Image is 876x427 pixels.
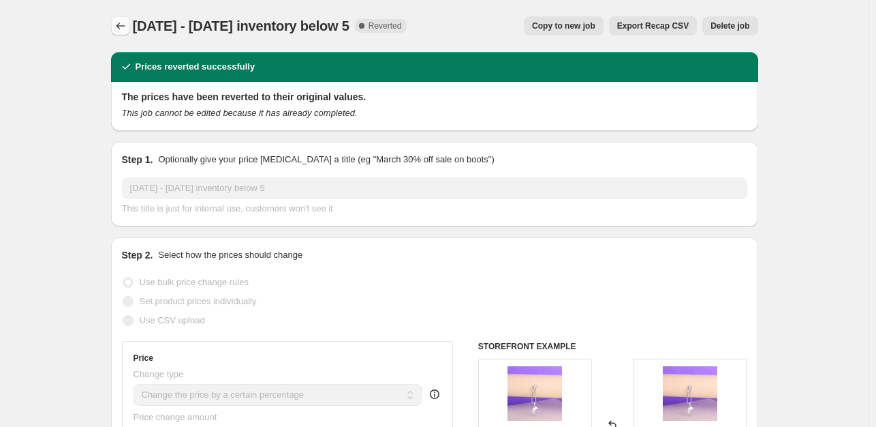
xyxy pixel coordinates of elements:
[122,153,153,166] h2: Step 1.
[111,16,130,35] button: Price change jobs
[134,369,184,379] span: Change type
[122,90,747,104] h2: The prices have been reverted to their original values.
[609,16,697,35] button: Export Recap CSV
[702,16,757,35] button: Delete job
[507,366,562,421] img: CH_C_2_s_-min_80x.jpg
[122,248,153,262] h2: Step 2.
[710,20,749,31] span: Delete job
[663,366,717,421] img: CH_C_2_s_-min_80x.jpg
[140,277,249,287] span: Use bulk price change rules
[532,20,595,31] span: Copy to new job
[524,16,604,35] button: Copy to new job
[158,153,494,166] p: Optionally give your price [MEDICAL_DATA] a title (eg "March 30% off sale on boots")
[122,203,333,213] span: This title is just for internal use, customers won't see it
[369,20,402,31] span: Reverted
[134,412,217,422] span: Price change amount
[428,387,441,401] div: help
[140,296,257,306] span: Set product prices individually
[122,177,747,199] input: 30% off holiday sale
[140,315,205,325] span: Use CSV upload
[122,108,358,118] i: This job cannot be edited because it has already completed.
[478,341,747,352] h6: STOREFRONT EXAMPLE
[136,60,255,74] h2: Prices reverted successfully
[134,353,153,364] h3: Price
[133,18,349,33] span: [DATE] - [DATE] inventory below 5
[617,20,689,31] span: Export Recap CSV
[158,248,302,262] p: Select how the prices should change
